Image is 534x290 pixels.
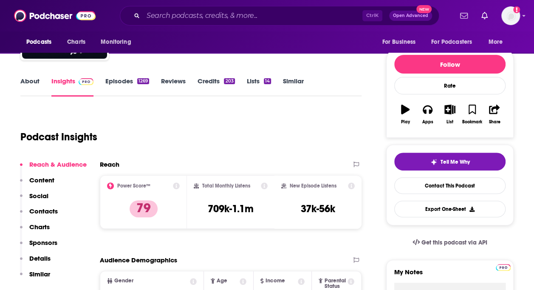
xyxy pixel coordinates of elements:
[394,201,506,217] button: Export One-Sheet
[422,119,433,125] div: Apps
[394,55,506,74] button: Follow
[51,77,93,97] a: InsightsPodchaser Pro
[29,223,50,231] p: Charts
[20,239,57,254] button: Sponsors
[266,278,285,284] span: Income
[143,9,362,23] input: Search podcasts, credits, & more...
[161,77,186,97] a: Reviews
[461,99,483,130] button: Bookmark
[441,159,470,165] span: Tell Me Why
[117,183,150,189] h2: Power Score™
[14,8,96,24] img: Podchaser - Follow, Share and Rate Podcasts
[29,270,50,278] p: Similar
[283,77,304,97] a: Similar
[496,264,511,271] img: Podchaser Pro
[389,11,432,21] button: Open AdvancedNew
[483,99,506,130] button: Share
[394,99,416,130] button: Play
[26,36,51,48] span: Podcasts
[114,278,133,284] span: Gender
[431,36,472,48] span: For Podcasters
[95,34,142,50] button: open menu
[120,6,439,26] div: Search podcasts, credits, & more...
[137,78,149,84] div: 1269
[20,77,40,97] a: About
[247,77,271,97] a: Lists14
[416,99,438,130] button: Apps
[20,270,50,286] button: Similar
[394,177,506,194] a: Contact This Podcast
[513,6,520,13] svg: Add a profile image
[29,192,48,200] p: Social
[324,278,346,289] span: Parental Status
[29,160,87,168] p: Reach & Audience
[67,36,85,48] span: Charts
[20,223,50,239] button: Charts
[489,119,500,125] div: Share
[100,256,177,264] h2: Audience Demographics
[457,9,471,23] a: Show notifications dropdown
[496,263,511,271] a: Pro website
[301,202,335,215] h3: 37k-56k
[483,34,514,50] button: open menu
[20,254,51,270] button: Details
[100,160,119,168] h2: Reach
[198,77,235,97] a: Credits203
[101,36,131,48] span: Monitoring
[62,34,90,50] a: Charts
[29,176,54,184] p: Content
[290,183,336,189] h2: New Episode Listens
[501,6,520,25] span: Logged in as PRSuperstar
[105,77,149,97] a: Episodes1269
[79,78,93,85] img: Podchaser Pro
[462,119,482,125] div: Bookmark
[421,239,487,246] span: Get this podcast via API
[217,278,227,284] span: Age
[416,5,432,13] span: New
[362,10,382,21] span: Ctrl K
[501,6,520,25] img: User Profile
[446,119,453,125] div: List
[29,239,57,247] p: Sponsors
[394,153,506,171] button: tell me why sparkleTell Me Why
[394,77,506,94] div: Rate
[208,202,254,215] h3: 709k-1.1m
[20,131,97,143] h1: Podcast Insights
[406,232,494,253] a: Get this podcast via API
[394,268,506,283] label: My Notes
[382,36,415,48] span: For Business
[202,183,250,189] h2: Total Monthly Listens
[401,119,410,125] div: Play
[264,78,271,84] div: 14
[376,34,426,50] button: open menu
[20,207,58,223] button: Contacts
[29,254,51,262] p: Details
[393,14,428,18] span: Open Advanced
[130,200,158,217] p: 79
[224,78,235,84] div: 203
[439,99,461,130] button: List
[20,34,62,50] button: open menu
[489,36,503,48] span: More
[20,176,54,192] button: Content
[430,159,437,165] img: tell me why sparkle
[20,192,48,208] button: Social
[426,34,484,50] button: open menu
[20,160,87,176] button: Reach & Audience
[501,6,520,25] button: Show profile menu
[478,9,491,23] a: Show notifications dropdown
[29,207,58,215] p: Contacts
